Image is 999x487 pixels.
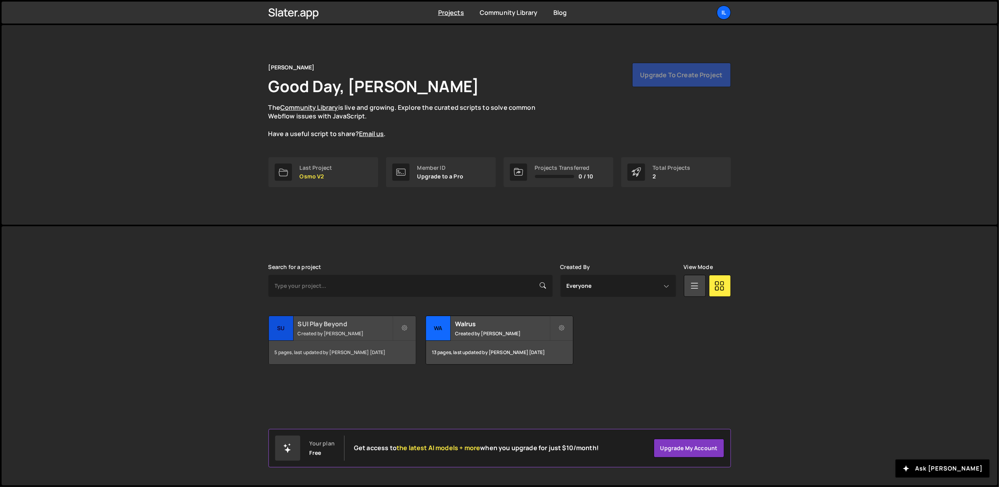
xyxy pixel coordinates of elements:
[310,440,335,447] div: Your plan
[298,320,392,328] h2: SUI Play Beyond
[438,8,464,17] a: Projects
[717,5,731,20] a: Il
[417,165,464,171] div: Member ID
[417,173,464,180] p: Upgrade to a Pro
[684,264,713,270] label: View Mode
[268,316,416,365] a: SU SUI Play Beyond Created by [PERSON_NAME] 5 pages, last updated by [PERSON_NAME] [DATE]
[426,341,573,364] div: 13 pages, last updated by [PERSON_NAME] [DATE]
[269,316,294,341] div: SU
[535,165,593,171] div: Projects Transferred
[455,330,549,337] small: Created by [PERSON_NAME]
[268,275,553,297] input: Type your project...
[268,103,551,138] p: The is live and growing. Explore the curated scripts to solve common Webflow issues with JavaScri...
[653,165,691,171] div: Total Projects
[654,439,724,458] a: Upgrade my account
[560,264,590,270] label: Created By
[896,460,990,478] button: Ask [PERSON_NAME]
[397,443,480,452] span: the latest AI models + more
[300,173,332,180] p: Osmo V2
[480,8,538,17] a: Community Library
[579,173,593,180] span: 0 / 10
[359,129,384,138] a: Email us
[298,330,392,337] small: Created by [PERSON_NAME]
[268,63,315,72] div: [PERSON_NAME]
[653,173,691,180] p: 2
[354,444,599,452] h2: Get access to when you upgrade for just $10/month!
[280,103,338,112] a: Community Library
[455,320,549,328] h2: Walrus
[268,157,378,187] a: Last Project Osmo V2
[268,264,321,270] label: Search for a project
[268,75,479,97] h1: Good Day, [PERSON_NAME]
[553,8,567,17] a: Blog
[426,316,573,365] a: Wa Walrus Created by [PERSON_NAME] 13 pages, last updated by [PERSON_NAME] [DATE]
[310,450,321,456] div: Free
[269,341,416,364] div: 5 pages, last updated by [PERSON_NAME] [DATE]
[426,316,451,341] div: Wa
[300,165,332,171] div: Last Project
